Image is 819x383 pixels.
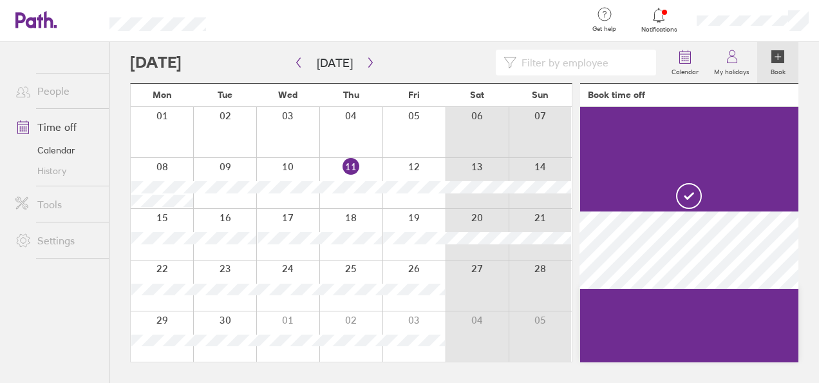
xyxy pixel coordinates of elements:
[763,64,793,76] label: Book
[306,52,363,74] button: [DATE]
[278,90,297,100] span: Wed
[516,50,648,75] input: Filter by employee
[408,90,420,100] span: Fri
[583,25,625,33] span: Get help
[706,42,757,83] a: My holidays
[470,90,484,100] span: Sat
[664,42,706,83] a: Calendar
[532,90,549,100] span: Sun
[588,90,645,100] div: Book time off
[757,42,798,83] a: Book
[5,78,109,104] a: People
[638,26,680,34] span: Notifications
[5,114,109,140] a: Time off
[706,64,757,76] label: My holidays
[343,90,359,100] span: Thu
[218,90,232,100] span: Tue
[5,140,109,161] a: Calendar
[638,6,680,34] a: Notifications
[664,64,706,76] label: Calendar
[5,161,109,181] a: History
[5,228,109,253] a: Settings
[153,90,172,100] span: Mon
[5,191,109,217] a: Tools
